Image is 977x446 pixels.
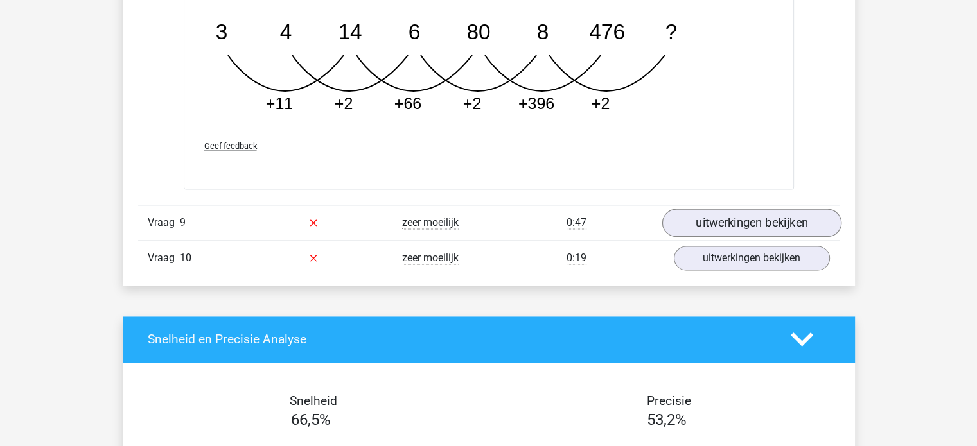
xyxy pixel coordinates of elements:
[402,252,459,264] span: zeer moeilijk
[567,252,586,264] span: 0:19
[408,20,420,44] tspan: 6
[180,252,191,264] span: 10
[536,20,549,44] tspan: 8
[567,216,586,229] span: 0:47
[148,332,771,347] h4: Snelheid en Precisie Analyse
[504,393,835,408] h4: Precisie
[589,20,625,44] tspan: 476
[662,209,841,237] a: uitwerkingen bekijken
[647,411,687,429] span: 53,2%
[591,94,610,112] tspan: +2
[279,20,292,44] tspan: 4
[291,411,331,429] span: 66,5%
[338,20,362,44] tspan: 14
[148,250,180,266] span: Vraag
[148,215,180,230] span: Vraag
[402,216,459,229] span: zeer moeilijk
[180,216,186,228] span: 9
[462,94,481,112] tspan: +2
[334,94,353,112] tspan: +2
[466,20,490,44] tspan: 80
[518,94,554,112] tspan: +396
[148,393,479,408] h4: Snelheid
[215,20,227,44] tspan: 3
[265,94,292,112] tspan: +11
[674,246,830,270] a: uitwerkingen bekijken
[394,94,421,112] tspan: +66
[204,141,257,151] span: Geef feedback
[665,20,677,44] tspan: ?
